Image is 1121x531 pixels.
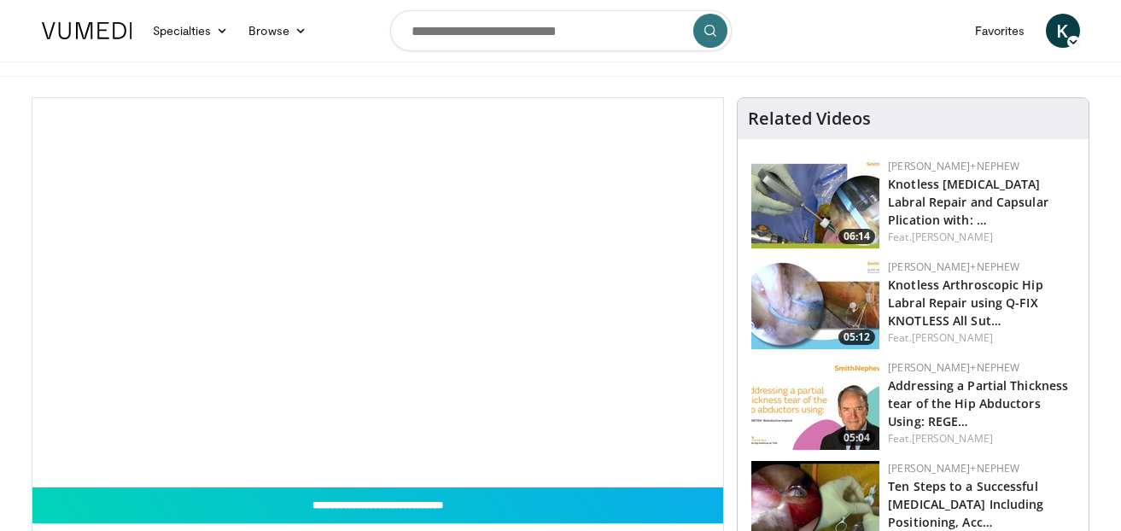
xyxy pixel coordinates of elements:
a: 05:12 [751,260,879,349]
a: Knotless [MEDICAL_DATA] Labral Repair and Capsular Plication with: … [888,176,1048,228]
a: Specialties [143,14,239,48]
a: 05:04 [751,360,879,450]
a: [PERSON_NAME]+Nephew [888,159,1019,173]
a: Addressing a Partial Thickness tear of the Hip Abductors Using: REGE… [888,377,1068,429]
a: [PERSON_NAME] [912,431,993,446]
a: [PERSON_NAME]+Nephew [888,260,1019,274]
a: Knotless Arthroscopic Hip Labral Repair using Q-FIX KNOTLESS All Sut… [888,277,1043,329]
a: K [1046,14,1080,48]
a: Ten Steps to a Successful [MEDICAL_DATA] Including Positioning, Acc… [888,478,1043,530]
a: 06:14 [751,159,879,248]
div: Feat. [888,230,1075,245]
img: 96c48c4b-e2a8-4ec0-b442-5a24c20de5ab.150x105_q85_crop-smart_upscale.jpg [751,360,879,450]
span: 05:04 [838,430,875,446]
a: [PERSON_NAME]+Nephew [888,360,1019,375]
a: Favorites [965,14,1036,48]
img: 2815a48e-8d1b-462f-bcb9-c1506bbb46b9.150x105_q85_crop-smart_upscale.jpg [751,260,879,349]
span: 06:14 [838,229,875,244]
a: [PERSON_NAME] [912,330,993,345]
a: [PERSON_NAME] [912,230,993,244]
video-js: Video Player [32,98,724,487]
img: 9e8ee752-f27c-48fa-8abe-87618a9a446b.150x105_q85_crop-smart_upscale.jpg [751,159,879,248]
div: Feat. [888,431,1075,446]
a: [PERSON_NAME]+Nephew [888,461,1019,476]
img: VuMedi Logo [42,22,132,39]
h4: Related Videos [748,108,871,129]
a: Browse [238,14,317,48]
div: Feat. [888,330,1075,346]
input: Search topics, interventions [390,10,732,51]
span: 05:12 [838,330,875,345]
